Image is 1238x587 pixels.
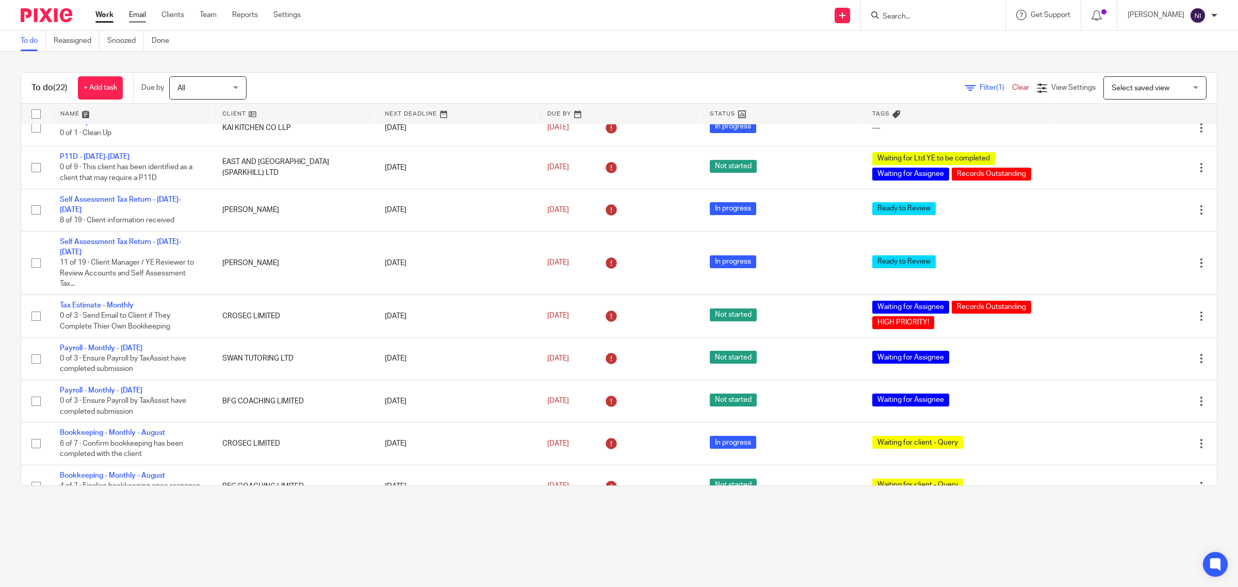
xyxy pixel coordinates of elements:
[1012,84,1029,91] a: Clear
[60,259,194,288] span: 11 of 19 · Client Manager / YE Reviewer to Review Accounts and Self Assessment Tax...
[374,295,537,337] td: [DATE]
[60,217,174,224] span: 8 of 19 · Client information received
[177,85,185,92] span: All
[60,483,200,501] span: 4 of 7 · Finalise bookkeeping once response received from client
[980,84,1012,91] span: Filter
[60,355,186,373] span: 0 of 3 · Ensure Payroll by TaxAssist have completed submission
[60,440,183,458] span: 6 of 7 · Confirm bookkeeping has been completed with the client
[60,302,134,309] a: Tax Estimate - Monthly
[60,196,181,214] a: Self Assessment Tax Return - [DATE]-[DATE]
[53,84,68,92] span: (22)
[374,380,537,422] td: [DATE]
[547,164,569,171] span: [DATE]
[54,31,100,51] a: Reassigned
[60,238,181,256] a: Self Assessment Tax Return - [DATE]-[DATE]
[212,465,374,507] td: BFG COACHING LIMITED
[60,313,170,331] span: 0 of 3 · Send Email to Client if They Complete Thier Own Bookkeeping
[872,351,949,364] span: Waiting for Assignee
[710,479,757,492] span: Not started
[710,308,757,321] span: Not started
[60,472,165,479] a: Bookkeeping - Monthly - August
[212,109,374,146] td: KAI KITCHEN CO LLP
[212,337,374,380] td: SWAN TUTORING LTD
[710,394,757,406] span: Not started
[161,10,184,20] a: Clients
[1128,10,1184,20] p: [PERSON_NAME]
[374,465,537,507] td: [DATE]
[60,164,192,182] span: 0 of 9 · This client has been identified as a client that may require a P11D
[60,429,165,436] a: Bookkeeping - Monthly - August
[872,152,995,165] span: Waiting for Ltd YE to be completed
[872,316,934,329] span: HIGH PRIORITY!
[547,259,569,267] span: [DATE]
[152,31,177,51] a: Done
[107,31,144,51] a: Snoozed
[547,206,569,214] span: [DATE]
[21,31,46,51] a: To do
[547,482,569,490] span: [DATE]
[212,189,374,231] td: [PERSON_NAME]
[129,10,146,20] a: Email
[872,111,890,117] span: Tags
[31,83,68,93] h1: To do
[1031,11,1070,19] span: Get Support
[547,355,569,362] span: [DATE]
[1051,84,1096,91] span: View Settings
[212,295,374,337] td: CROSEC LIMITED
[872,436,963,449] span: Waiting for client - Query
[872,168,949,181] span: Waiting for Assignee
[710,160,757,173] span: Not started
[374,109,537,146] td: [DATE]
[374,422,537,465] td: [DATE]
[21,8,72,22] img: Pixie
[547,440,569,447] span: [DATE]
[547,398,569,405] span: [DATE]
[374,337,537,380] td: [DATE]
[374,189,537,231] td: [DATE]
[710,351,757,364] span: Not started
[872,202,936,215] span: Ready to Review
[872,394,949,406] span: Waiting for Assignee
[1190,7,1206,24] img: svg%3E
[212,380,374,422] td: BFG COACHING LIMITED
[952,168,1031,181] span: Records Outstanding
[710,255,756,268] span: In progress
[141,83,164,93] p: Due by
[872,123,1044,133] div: ---
[95,10,113,20] a: Work
[872,255,936,268] span: Ready to Review
[374,231,537,295] td: [DATE]
[60,398,186,416] span: 0 of 3 · Ensure Payroll by TaxAssist have completed submission
[273,10,301,20] a: Settings
[547,124,569,132] span: [DATE]
[872,479,963,492] span: Waiting for client - Query
[200,10,217,20] a: Team
[1112,85,1169,92] span: Select saved view
[374,146,537,189] td: [DATE]
[952,301,1031,314] span: Records Outstanding
[996,84,1004,91] span: (1)
[872,301,949,314] span: Waiting for Assignee
[60,129,111,137] span: 0 of 1 · Clean Up
[60,345,142,352] a: Payroll - Monthly - [DATE]
[547,313,569,320] span: [DATE]
[212,231,374,295] td: [PERSON_NAME]
[60,153,129,160] a: P11D - [DATE]-[DATE]
[212,422,374,465] td: CROSEC LIMITED
[78,76,123,100] a: + Add task
[60,387,142,394] a: Payroll - Monthly - [DATE]
[232,10,258,20] a: Reports
[882,12,974,22] input: Search
[710,120,756,133] span: In progress
[212,146,374,189] td: EAST AND [GEOGRAPHIC_DATA] (SPARKHILL) LTD
[710,202,756,215] span: In progress
[710,436,756,449] span: In progress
